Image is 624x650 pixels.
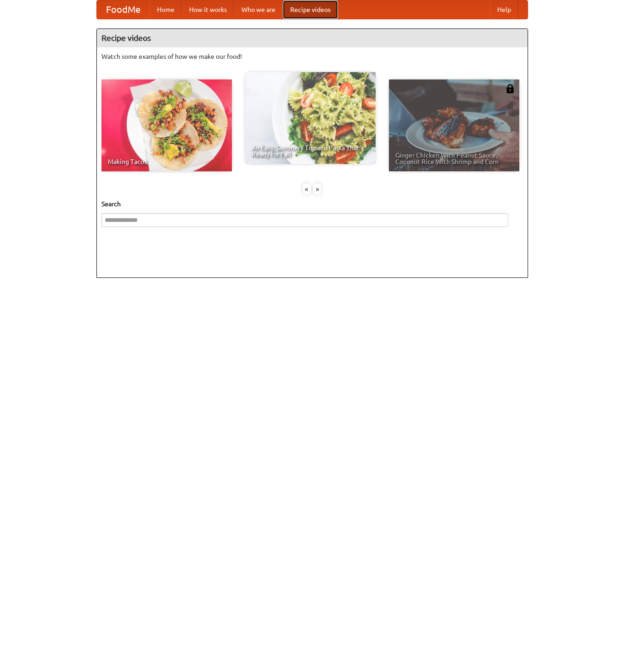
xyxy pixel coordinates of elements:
a: Recipe videos [283,0,338,19]
a: Help [490,0,518,19]
h4: Recipe videos [97,29,528,47]
div: « [303,183,311,195]
a: Making Tacos [101,79,232,171]
img: 483408.png [506,84,515,93]
a: An Easy, Summery Tomato Pasta That's Ready for Fall [245,72,376,164]
p: Watch some examples of how we make our food! [101,52,523,61]
a: Who we are [234,0,283,19]
h5: Search [101,199,523,209]
a: Home [150,0,182,19]
span: An Easy, Summery Tomato Pasta That's Ready for Fall [252,145,369,158]
a: FoodMe [97,0,150,19]
span: Making Tacos [108,158,225,165]
div: » [313,183,321,195]
a: How it works [182,0,234,19]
